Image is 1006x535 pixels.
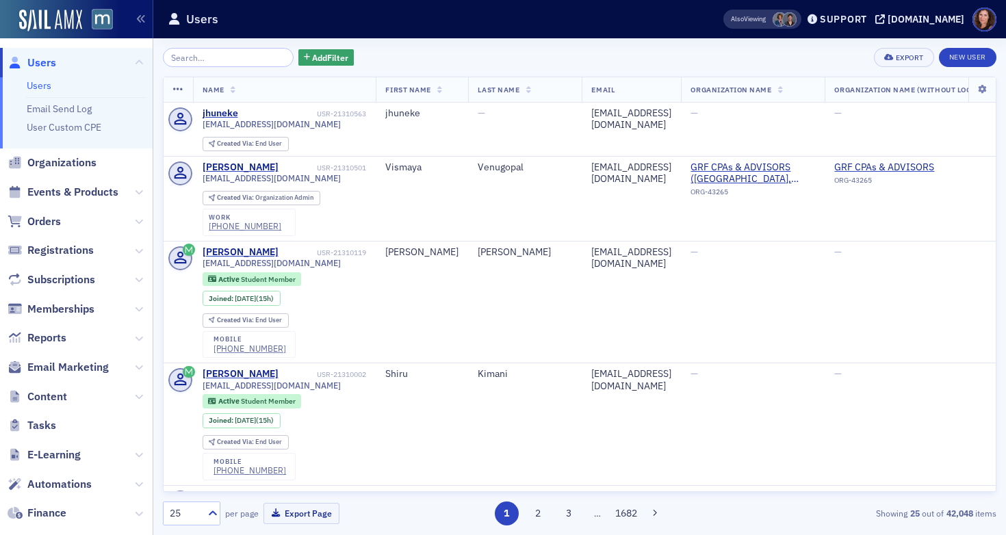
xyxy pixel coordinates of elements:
button: 1 [495,501,519,525]
div: USR-21310501 [281,164,366,172]
div: mobile [214,335,286,343]
span: — [478,107,485,119]
div: Joined: 2025-09-17 00:00:00 [203,291,281,306]
div: [PERSON_NAME] [203,246,279,259]
span: — [691,490,698,502]
a: E-Learning [8,447,81,462]
div: [EMAIL_ADDRESS][DOMAIN_NAME] [591,368,671,392]
div: [DOMAIN_NAME] [888,13,964,25]
a: SailAMX [19,10,82,31]
div: mobile [214,458,286,466]
div: 25 [170,506,200,521]
div: Organization Admin [217,194,313,202]
span: — [834,490,842,502]
a: GRF CPAs & ADVISORS ([GEOGRAPHIC_DATA], [GEOGRAPHIC_DATA]) [691,161,815,185]
a: [PERSON_NAME] [203,161,279,174]
span: Tasks [27,418,56,433]
a: View Homepage [82,9,113,32]
div: USR-21310563 [240,109,366,118]
span: E-Learning [27,447,81,462]
span: [DATE] [235,415,256,425]
div: jhuneke [203,107,238,120]
span: Reports [27,330,66,345]
div: [PERSON_NAME] [478,246,572,259]
span: Add Filter [312,51,348,64]
div: USR-21310119 [281,248,366,257]
div: Also [731,14,744,23]
span: Created Via : [217,193,255,202]
span: Student Member [241,274,296,284]
div: [EMAIL_ADDRESS][DOMAIN_NAME] [591,491,671,514]
button: 1682 [615,501,639,525]
div: Urszuy [478,491,572,503]
span: Email [591,85,615,94]
span: … [588,507,607,519]
div: Showing out of items [728,507,996,519]
span: Active [218,396,241,406]
span: Registrations [27,243,94,258]
a: [PERSON_NAME] [203,368,279,380]
div: Victoria [385,491,459,503]
span: [EMAIL_ADDRESS][DOMAIN_NAME] [203,173,341,183]
div: [PERSON_NAME] [385,246,459,259]
div: Support [820,13,867,25]
a: [PERSON_NAME] [203,491,279,503]
a: Organizations [8,155,96,170]
a: Automations [8,477,92,492]
span: Chris Dougherty [773,12,787,27]
a: Users [8,55,56,70]
span: Last Name [478,85,519,94]
span: — [691,246,698,258]
a: GRF CPAs & ADVISORS [834,161,959,174]
img: SailAMX [92,9,113,30]
a: Email Marketing [8,360,109,375]
span: Created Via : [217,437,255,446]
span: Subscriptions [27,272,95,287]
span: Organization Name [691,85,771,94]
div: End User [217,140,282,148]
div: Created Via: End User [203,313,289,328]
div: (15h) [235,416,274,425]
strong: 25 [907,507,922,519]
div: [PHONE_NUMBER] [214,343,286,354]
button: 3 [557,501,581,525]
div: Active: Active: Student Member [203,272,302,286]
a: Users [27,79,51,92]
span: GRF CPAs & ADVISORS (Bethesda, MD) [691,161,815,185]
div: Created Via: End User [203,137,289,151]
div: Active: Active: Student Member [203,394,302,408]
strong: 42,048 [944,507,975,519]
div: End User [217,439,282,446]
div: ORG-43265 [691,187,815,201]
a: Orders [8,214,61,229]
button: Export Page [263,503,339,524]
a: [PHONE_NUMBER] [214,465,286,475]
span: Organizations [27,155,96,170]
a: Tasks [8,418,56,433]
span: Joined : [209,416,235,425]
a: Active Student Member [208,274,295,283]
span: Events & Products [27,185,118,200]
div: Joined: 2025-09-17 00:00:00 [203,413,281,428]
span: Memberships [27,302,94,317]
span: Finance [27,506,66,521]
span: Viewing [731,14,766,24]
div: Created Via: End User [203,435,289,449]
span: Profile [972,8,996,31]
span: Name [203,85,224,94]
h1: Users [186,11,218,27]
span: Created Via : [217,315,255,324]
div: (15h) [235,294,274,303]
span: Email Marketing [27,360,109,375]
span: Mary Beth Halpern [782,12,797,27]
div: Created Via: Organization Admin [203,191,320,205]
a: New User [939,48,996,67]
a: User Custom CPE [27,121,101,133]
span: — [834,367,842,380]
button: AddFilter [298,49,354,66]
button: 2 [526,501,550,525]
span: — [834,107,842,119]
a: Reports [8,330,66,345]
a: [PHONE_NUMBER] [209,221,281,231]
div: [EMAIL_ADDRESS][DOMAIN_NAME] [591,246,671,270]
